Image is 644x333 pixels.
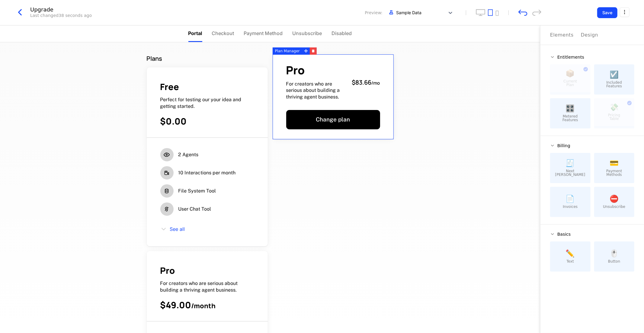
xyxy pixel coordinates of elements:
div: redo [532,9,541,16]
span: Unsubscribe [293,30,322,37]
span: File System Tool [178,188,216,194]
span: User Chat Tool [178,206,211,212]
button: mobile [495,11,499,16]
div: Last changed 38 seconds ago [30,12,92,18]
button: Select action [620,7,630,17]
div: Elements [550,31,574,39]
span: Basics [557,232,571,236]
span: $83.66 [352,78,372,86]
span: Text [567,260,574,263]
span: $49.00 [160,299,216,311]
i: cylnder [160,184,174,198]
span: Entitlements [557,55,584,59]
span: Pro [160,264,175,276]
span: 💳 [610,160,619,167]
i: silence [160,202,174,216]
span: Plans [147,54,162,63]
span: See all [170,227,185,231]
span: Preview: [365,10,383,16]
div: Choose Sub Page [550,25,634,45]
span: Perfect for testing our your idea and getting started. [160,97,242,109]
span: Invoices [563,205,578,209]
span: Billing [557,144,570,148]
div: undo [518,9,527,16]
span: 2 Agents [178,151,199,158]
span: 10 Interactions per month [178,170,236,176]
span: Portal [188,30,202,37]
span: 🧾 [566,160,575,167]
span: ☑️ [610,71,619,78]
span: Button [608,260,620,263]
i: eye [160,148,174,161]
button: Save [597,7,617,18]
span: Unsubscribe [603,205,625,209]
span: 📄 [566,195,575,202]
i: video-camera [160,166,174,179]
span: 🎛️ [566,105,575,112]
span: Checkout [212,30,234,37]
span: Next [PERSON_NAME] [555,169,586,176]
span: For creators who are serious about building a thriving agent business. [160,280,238,293]
sub: / month [191,301,216,310]
span: Disabled [332,30,352,37]
span: 🖱️ [610,250,619,257]
span: Payment Method [244,30,283,37]
span: Pro [286,65,347,76]
span: Free [160,81,179,93]
span: For creators who are serious about building a thriving agent business. [286,81,347,100]
button: tablet [488,9,493,16]
span: Metered Features [562,115,578,122]
button: desktop [476,9,485,16]
sub: / mo [372,80,380,86]
button: Change plan [286,110,380,129]
div: Plan Manager [273,47,302,55]
span: Payment Methods [606,169,622,176]
span: ✏️ [566,250,575,257]
span: ⛔️ [610,195,619,202]
span: $0.00 [160,115,187,127]
span: Included Features [606,81,622,88]
div: Upgrade [30,7,92,12]
div: Design [581,31,598,39]
i: chevron-down [160,225,168,233]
